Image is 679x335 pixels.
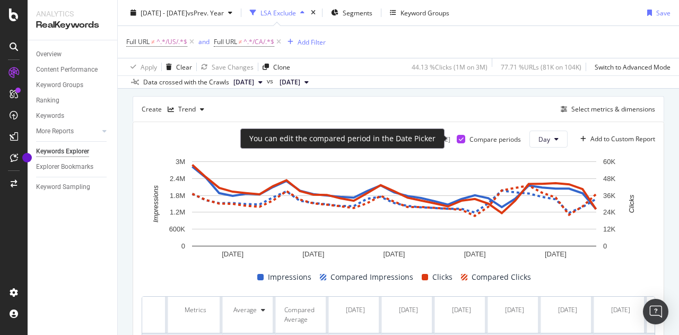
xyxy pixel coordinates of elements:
[283,36,326,48] button: Add Filter
[412,62,488,71] div: 44.13 % Clicks ( 1M on 3M )
[246,4,309,21] button: LSA Exclude
[545,250,567,258] text: [DATE]
[163,101,208,118] button: Trend
[22,153,32,162] div: Tooltip anchor
[260,8,296,17] div: LSA Exclude
[141,62,157,71] div: Apply
[267,76,275,86] span: vs
[603,226,615,234] text: 12K
[401,8,449,17] div: Keyword Groups
[36,146,89,157] div: Keywords Explorer
[198,37,210,46] div: and
[243,35,274,49] span: ^.*/CA/.*$
[36,49,110,60] a: Overview
[571,105,655,114] div: Select metrics & dimensions
[36,161,93,173] div: Explorer Bookmarks
[469,135,521,144] div: Compare periods
[143,78,229,87] div: Data crossed with the Crawls
[298,37,326,46] div: Add Filter
[268,271,311,284] span: Impressions
[603,209,615,217] text: 24K
[386,4,454,21] button: Keyword Groups
[309,7,318,18] div: times
[603,192,615,200] text: 36K
[156,35,187,49] span: ^.*/US/.*$
[611,305,630,315] div: [DATE]
[152,185,160,223] text: Impressions
[529,131,568,148] button: Day
[505,305,524,315] div: [DATE]
[222,250,243,258] text: [DATE]
[170,209,185,217] text: 1.2M
[233,78,254,87] span: 2024 Dec. 19th
[576,131,655,148] button: Add to Custom Report
[176,62,192,71] div: Clear
[273,62,290,71] div: Clone
[233,305,257,315] div: Average
[197,58,254,75] button: Save Changes
[170,175,185,183] text: 2.4M
[214,37,237,46] span: Full URL
[142,156,647,262] svg: A chart.
[346,305,365,315] div: [DATE]
[643,4,671,21] button: Save
[258,58,290,75] button: Clone
[384,250,405,258] text: [DATE]
[36,95,59,106] div: Ranking
[36,80,83,91] div: Keyword Groups
[538,135,550,144] span: Day
[126,4,237,21] button: [DATE] - [DATE]vsPrev. Year
[36,19,109,31] div: RealKeywords
[464,250,486,258] text: [DATE]
[36,95,110,106] a: Ranking
[603,175,615,183] text: 48K
[590,58,671,75] button: Switch to Advanced Mode
[36,64,98,75] div: Content Performance
[36,161,110,173] a: Explorer Bookmarks
[603,242,607,250] text: 0
[628,194,636,213] text: Clicks
[327,4,377,21] button: Segments
[249,133,436,144] div: You can edit the compared period in the Date Picker
[126,37,150,46] span: Full URL
[432,271,452,284] span: Clicks
[177,305,214,315] div: Metrics
[558,305,577,315] div: [DATE]
[151,37,155,46] span: ≠
[181,242,185,250] text: 0
[169,226,186,234] text: 600K
[590,136,655,142] div: Add to Custom Report
[126,58,157,75] button: Apply
[36,126,99,137] a: More Reports
[36,146,110,157] a: Keywords Explorer
[472,271,531,284] span: Compared Clicks
[36,182,110,193] a: Keyword Sampling
[229,76,267,89] button: [DATE]
[141,8,187,17] span: [DATE] - [DATE]
[36,8,109,19] div: Analytics
[343,8,372,17] span: Segments
[280,78,300,87] span: 2023 Dec. 21st
[170,192,185,200] text: 1.8M
[656,8,671,17] div: Save
[501,62,581,71] div: 77.71 % URLs ( 81K on 104K )
[36,182,90,193] div: Keyword Sampling
[142,101,208,118] div: Create
[178,106,196,113] div: Trend
[452,305,471,315] div: [DATE]
[302,250,324,258] text: [DATE]
[212,62,254,71] div: Save Changes
[399,305,418,315] div: [DATE]
[36,110,110,122] a: Keywords
[556,103,655,116] button: Select metrics & dimensions
[162,58,192,75] button: Clear
[36,126,74,137] div: More Reports
[643,299,668,324] div: Open Intercom Messenger
[36,64,110,75] a: Content Performance
[198,37,210,47] button: and
[284,305,320,324] div: Compared Average
[36,80,110,91] a: Keyword Groups
[176,158,185,166] text: 3M
[330,271,413,284] span: Compared Impressions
